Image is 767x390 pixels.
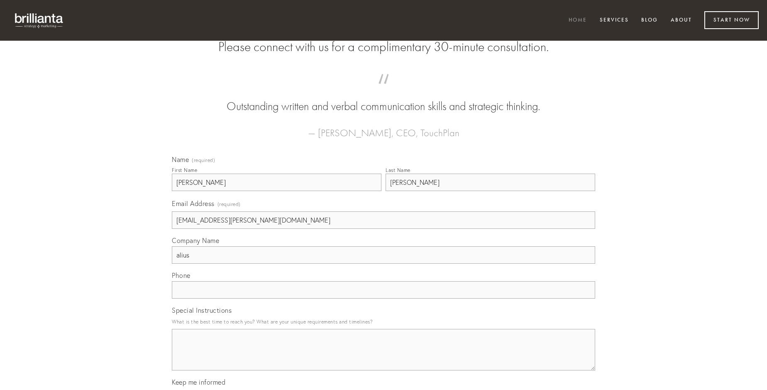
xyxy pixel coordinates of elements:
[665,14,697,27] a: About
[172,271,191,280] span: Phone
[704,11,759,29] a: Start Now
[192,158,215,163] span: (required)
[172,155,189,164] span: Name
[386,167,410,173] div: Last Name
[185,82,582,115] blockquote: Outstanding written and verbal communication skills and strategic thinking.
[172,316,595,327] p: What is the best time to reach you? What are your unique requirements and timelines?
[172,236,219,245] span: Company Name
[172,199,215,208] span: Email Address
[172,39,595,55] h2: Please connect with us for a complimentary 30-minute consultation.
[172,167,197,173] div: First Name
[594,14,634,27] a: Services
[172,306,232,314] span: Special Instructions
[563,14,592,27] a: Home
[636,14,663,27] a: Blog
[185,82,582,98] span: “
[185,115,582,141] figcaption: — [PERSON_NAME], CEO, TouchPlan
[217,199,241,210] span: (required)
[8,8,71,32] img: brillianta - research, strategy, marketing
[172,378,225,386] span: Keep me informed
